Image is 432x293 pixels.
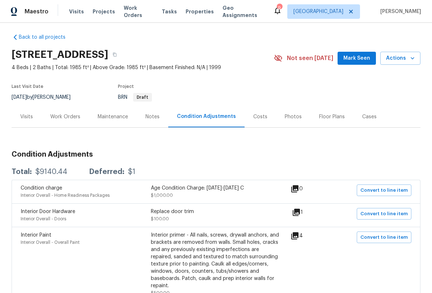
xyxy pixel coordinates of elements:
[12,64,274,71] span: 4 Beds | 2 Baths | Total: 1985 ft² | Above Grade: 1985 ft² | Basement Finished: N/A | 1999
[285,113,302,120] div: Photos
[177,113,236,120] div: Condition Adjustments
[12,34,81,41] a: Back to all projects
[338,52,376,65] button: Mark Seen
[380,52,420,65] button: Actions
[12,168,32,175] div: Total:
[21,240,80,245] span: Interior Overall - Overall Paint
[21,186,62,191] span: Condition charge
[98,113,128,120] div: Maintenance
[293,8,343,15] span: [GEOGRAPHIC_DATA]
[277,4,282,12] div: 9
[128,168,135,175] div: $1
[223,4,264,19] span: Geo Assignments
[292,208,326,217] div: 1
[357,184,411,196] button: Convert to line item
[12,93,79,102] div: by [PERSON_NAME]
[12,51,108,58] h2: [STREET_ADDRESS]
[162,9,177,14] span: Tasks
[93,8,115,15] span: Projects
[357,208,411,220] button: Convert to line item
[108,48,121,61] button: Copy Address
[21,209,75,214] span: Interior Door Hardware
[20,113,33,120] div: Visits
[360,233,408,242] span: Convert to line item
[12,84,43,89] span: Last Visit Date
[89,168,124,175] div: Deferred:
[151,184,281,192] div: Age Condition Charge: [DATE]-[DATE] C
[343,54,370,63] span: Mark Seen
[21,233,51,238] span: Interior Paint
[118,95,152,100] span: BRN
[287,55,333,62] span: Not seen [DATE]
[21,193,110,198] span: Interior Overall - Home Readiness Packages
[124,4,153,19] span: Work Orders
[377,8,421,15] span: [PERSON_NAME]
[151,217,169,221] span: $100.00
[362,113,377,120] div: Cases
[25,8,48,15] span: Maestro
[291,184,326,193] div: 0
[35,168,67,175] div: $9140.44
[357,232,411,243] button: Convert to line item
[291,232,326,240] div: 4
[151,232,281,289] div: Interior primer - All nails, screws, drywall anchors, and brackets are removed from walls. Small ...
[12,151,420,158] h3: Condition Adjustments
[134,95,151,99] span: Draft
[151,193,173,198] span: $1,000.00
[69,8,84,15] span: Visits
[319,113,345,120] div: Floor Plans
[118,84,134,89] span: Project
[360,186,408,195] span: Convert to line item
[360,210,408,218] span: Convert to line item
[386,54,415,63] span: Actions
[21,217,66,221] span: Interior Overall - Doors
[151,208,281,215] div: Replace door trim
[12,95,27,100] span: [DATE]
[186,8,214,15] span: Properties
[50,113,80,120] div: Work Orders
[253,113,267,120] div: Costs
[145,113,160,120] div: Notes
